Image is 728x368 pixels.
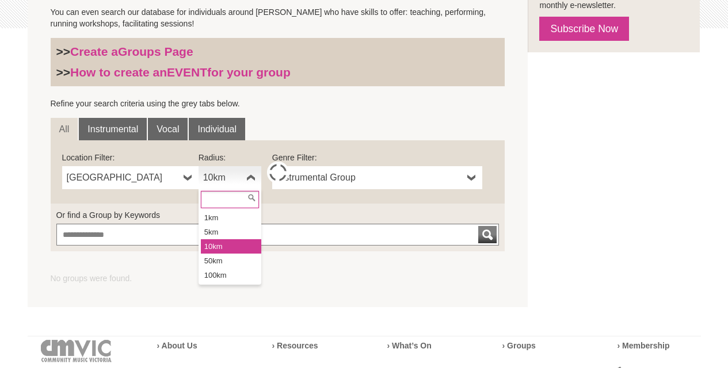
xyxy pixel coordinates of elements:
a: › What’s On [387,341,432,350]
a: Instrumental Group [272,166,482,189]
img: cmvic-logo-footer.png [41,340,112,362]
a: 10km [199,166,261,189]
p: Refine your search criteria using the grey tabs below. [51,98,505,109]
label: Genre Filter: [272,152,482,163]
a: › Groups [502,341,536,350]
span: 10km [203,171,242,185]
strong: EVENT [167,66,207,79]
p: You can even search our database for individuals around [PERSON_NAME] who have skills to offer: t... [51,6,505,29]
a: › About Us [157,341,197,350]
span: [GEOGRAPHIC_DATA] [67,171,179,185]
a: [GEOGRAPHIC_DATA] [62,166,199,189]
li: 10km [201,239,261,254]
label: Location Filter: [62,152,199,163]
a: Instrumental [79,118,147,141]
label: Or find a Group by Keywords [56,209,500,221]
h3: >> [56,65,500,80]
li: 1km [201,210,261,225]
span: Instrumental Group [277,171,463,185]
label: Radius: [199,152,261,163]
strong: Groups Page [118,45,193,58]
a: All [51,118,78,141]
a: Create aGroups Page [70,45,193,58]
ul: No groups were found. [51,273,505,284]
a: How to create anEVENTfor your group [70,66,291,79]
li: 100km [201,268,261,282]
li: 5km [201,225,261,239]
a: › Resources [272,341,318,350]
li: 50km [201,254,261,268]
a: › Membership [618,341,670,350]
a: Subscribe Now [539,17,629,41]
h3: >> [56,44,500,59]
a: Individual [189,118,245,141]
a: Vocal [148,118,188,141]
